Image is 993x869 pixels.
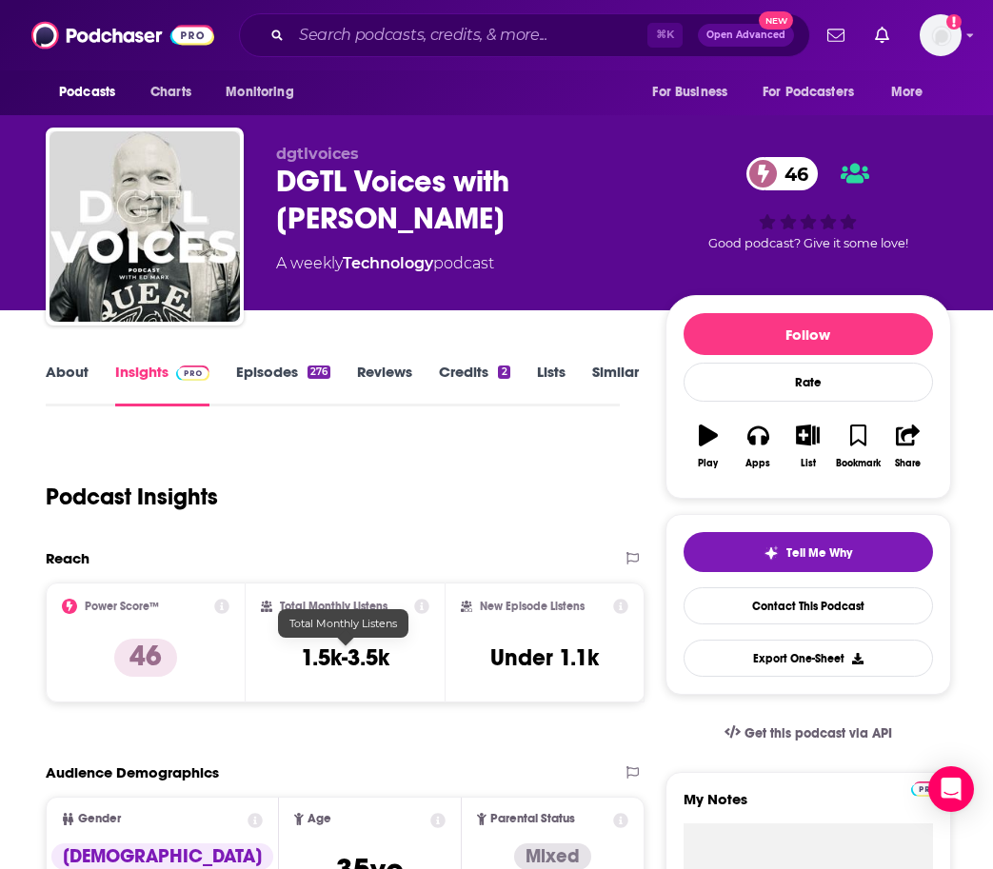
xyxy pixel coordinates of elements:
button: open menu [212,74,318,110]
span: Monitoring [226,79,293,106]
a: InsightsPodchaser Pro [115,363,209,406]
div: Open Intercom Messenger [928,766,974,812]
a: Pro website [911,779,944,797]
a: 46 [746,157,818,190]
h2: Total Monthly Listens [280,600,387,613]
img: User Profile [920,14,962,56]
h2: Reach [46,549,89,567]
button: Share [883,412,932,481]
span: Open Advanced [706,30,785,40]
button: Export One-Sheet [684,640,933,677]
a: Show notifications dropdown [867,19,897,51]
h3: Under 1.1k [490,643,599,672]
button: open menu [46,74,140,110]
div: Rate [684,363,933,402]
span: 46 [765,157,818,190]
button: Apps [733,412,783,481]
img: Podchaser - Follow, Share and Rate Podcasts [31,17,214,53]
a: Similar [592,363,639,406]
span: Tell Me Why [786,545,852,561]
span: Age [308,813,331,825]
h3: 1.5k-3.5k [301,643,389,672]
span: Charts [150,79,191,106]
span: Parental Status [490,813,575,825]
h2: Audience Demographics [46,763,219,781]
span: More [891,79,923,106]
span: Total Monthly Listens [289,617,397,630]
a: About [46,363,89,406]
label: My Notes [684,790,933,823]
div: 46Good podcast? Give it some love! [665,145,951,263]
h2: New Episode Listens [480,600,585,613]
a: Credits2 [439,363,509,406]
a: Technology [343,254,433,272]
a: Charts [138,74,203,110]
input: Search podcasts, credits, & more... [291,20,647,50]
span: Gender [78,813,121,825]
button: open menu [639,74,751,110]
span: Podcasts [59,79,115,106]
h2: Power Score™ [85,600,159,613]
div: Play [698,458,718,469]
span: Get this podcast via API [745,725,892,741]
span: dgtlvoices [276,145,359,163]
button: open menu [878,74,947,110]
button: Bookmark [833,412,883,481]
span: Good podcast? Give it some love! [708,236,908,250]
p: 46 [114,639,177,677]
span: New [759,11,793,30]
a: Contact This Podcast [684,587,933,624]
img: Podchaser Pro [911,781,944,797]
a: Get this podcast via API [709,710,907,757]
h1: Podcast Insights [46,483,218,511]
button: Play [684,412,733,481]
div: A weekly podcast [276,252,494,275]
button: tell me why sparkleTell Me Why [684,532,933,572]
a: Show notifications dropdown [820,19,852,51]
button: Follow [684,313,933,355]
div: 2 [498,365,509,379]
button: Show profile menu [920,14,962,56]
div: 276 [308,365,330,379]
a: Lists [537,363,566,406]
div: List [801,458,816,469]
div: Apps [745,458,770,469]
span: ⌘ K [647,23,683,48]
button: open menu [750,74,882,110]
span: For Podcasters [763,79,854,106]
img: DGTL Voices with Ed Marx [50,131,240,322]
button: Open AdvancedNew [698,24,794,47]
svg: Add a profile image [946,14,962,30]
img: tell me why sparkle [764,545,779,561]
button: List [784,412,833,481]
div: Bookmark [836,458,881,469]
a: Episodes276 [236,363,330,406]
div: Share [895,458,921,469]
div: Search podcasts, credits, & more... [239,13,810,57]
span: Logged in as patiencebaldacci [920,14,962,56]
span: For Business [652,79,727,106]
img: Podchaser Pro [176,365,209,381]
a: Reviews [357,363,412,406]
